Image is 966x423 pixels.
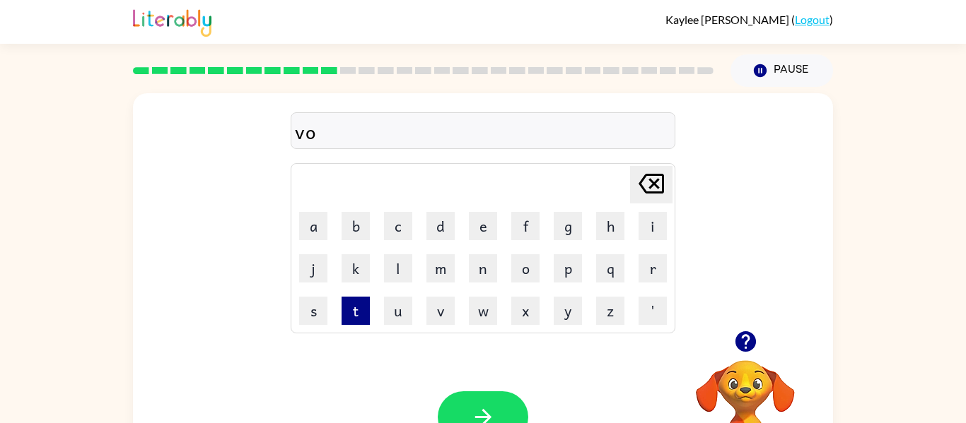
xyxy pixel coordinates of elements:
[596,254,624,282] button: q
[596,297,624,325] button: z
[639,212,667,240] button: i
[596,212,624,240] button: h
[731,54,833,87] button: Pause
[639,254,667,282] button: r
[469,212,497,240] button: e
[426,297,455,325] button: v
[342,297,370,325] button: t
[299,254,327,282] button: j
[795,13,830,26] a: Logout
[511,297,540,325] button: x
[295,117,671,146] div: vo
[133,6,211,37] img: Literably
[639,297,667,325] button: '
[299,297,327,325] button: s
[665,13,791,26] span: Kaylee [PERSON_NAME]
[384,297,412,325] button: u
[554,297,582,325] button: y
[511,212,540,240] button: f
[554,212,582,240] button: g
[342,254,370,282] button: k
[469,254,497,282] button: n
[384,212,412,240] button: c
[426,212,455,240] button: d
[384,254,412,282] button: l
[469,297,497,325] button: w
[299,212,327,240] button: a
[426,254,455,282] button: m
[342,212,370,240] button: b
[665,13,833,26] div: ( )
[511,254,540,282] button: o
[554,254,582,282] button: p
